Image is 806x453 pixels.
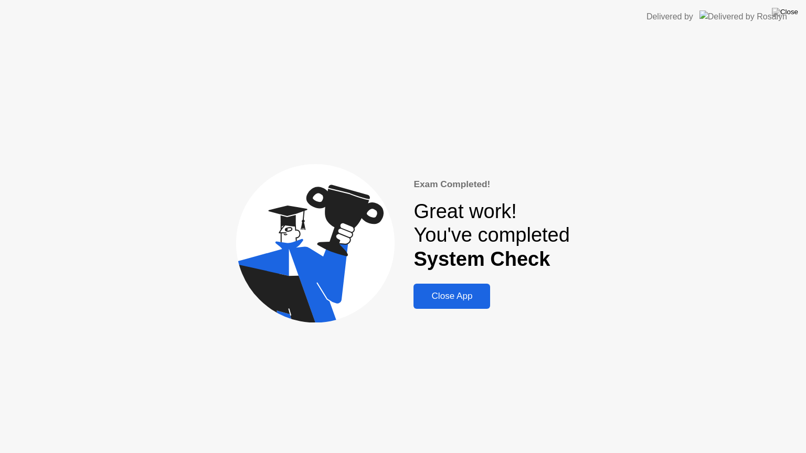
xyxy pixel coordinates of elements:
[772,8,798,16] img: Close
[413,178,569,191] div: Exam Completed!
[417,291,487,301] div: Close App
[413,284,490,309] button: Close App
[413,200,569,272] div: Great work! You've completed
[699,10,787,23] img: Delivered by Rosalyn
[646,10,693,23] div: Delivered by
[413,248,550,270] b: System Check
